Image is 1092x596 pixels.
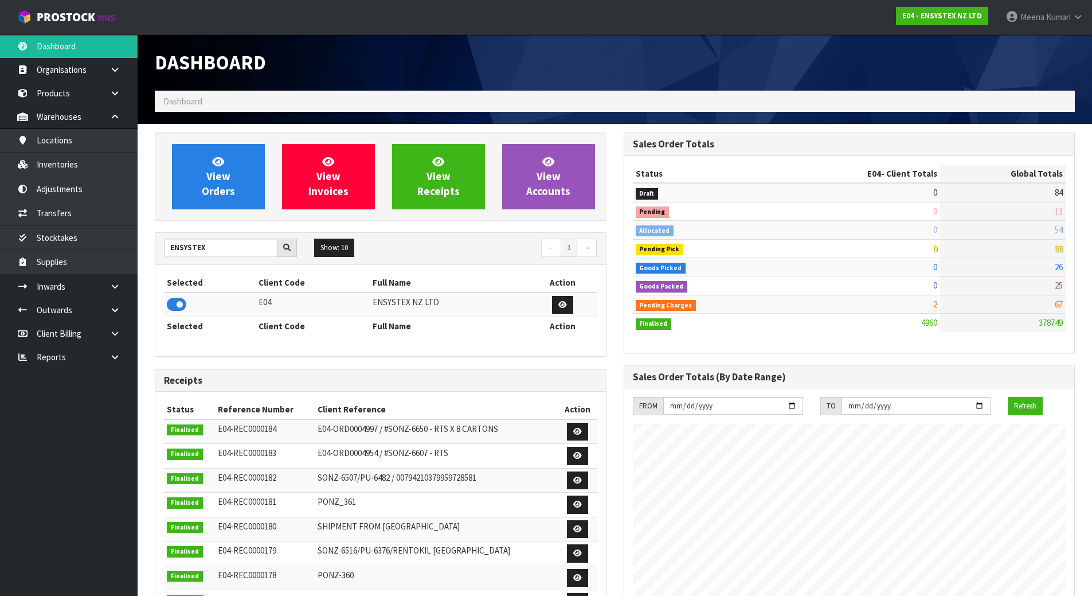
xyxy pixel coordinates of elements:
small: WMS [97,13,115,24]
span: View Receipts [417,155,460,198]
th: Client Code [256,274,370,292]
h3: Sales Order Totals [633,139,1066,150]
span: Finalised [167,424,203,436]
span: Finalised [167,546,203,558]
span: 25 [1055,280,1063,291]
span: 0 [933,187,937,198]
span: Goods Picked [636,263,686,274]
div: FROM [633,397,663,415]
span: Meena [1020,11,1044,22]
span: E04-REC0000180 [218,521,276,532]
span: 0 [933,224,937,235]
img: cube-alt.png [17,10,32,24]
span: View Accounts [526,155,570,198]
span: Draft [636,188,659,200]
span: 13 [1055,206,1063,217]
th: Action [558,400,597,419]
a: 1 [561,239,577,257]
a: ViewAccounts [502,144,595,209]
a: ViewInvoices [282,144,375,209]
h3: Receipts [164,375,597,386]
nav: Page navigation [389,239,597,259]
span: 4960 [921,317,937,328]
span: 84 [1055,187,1063,198]
div: TO [820,397,841,415]
span: Goods Packed [636,281,688,293]
span: SONZ-6516/PU-6376/RENTOKIL [GEOGRAPHIC_DATA] [318,545,510,556]
span: Finalised [636,318,672,330]
span: 26 [1055,262,1063,272]
a: → [577,239,597,257]
td: ENSYSTEX NZ LTD [370,293,528,317]
span: Dashboard [155,50,266,75]
span: Kumari [1046,11,1071,22]
span: 67 [1055,299,1063,310]
th: Status [164,400,215,419]
span: Finalised [167,473,203,485]
span: Finalised [167,571,203,582]
th: Global Totals [940,165,1066,183]
span: 2 [933,299,937,310]
span: Pending Pick [636,244,684,255]
th: Client Code [256,317,370,336]
span: View Invoices [308,155,349,198]
span: PONZ-360 [318,570,354,581]
span: E04-REC0000184 [218,423,276,434]
span: E04-REC0000181 [218,496,276,507]
span: E04 [867,168,881,179]
span: E04-ORD0004954 / #SONZ-6607 - RTS [318,447,448,458]
th: Client Reference [315,400,558,419]
span: Finalised [167,497,203,509]
th: Selected [164,317,256,336]
span: PONZ_361 [318,496,356,507]
span: E04-ORD0004997 / #SONZ-6650 - RTS X 8 CARTONS [318,423,498,434]
span: 88 [1055,243,1063,254]
span: E04-REC0000178 [218,570,276,581]
span: Allocated [636,225,674,237]
th: Full Name [370,274,528,292]
a: ← [541,239,561,257]
span: 54 [1055,224,1063,235]
button: Refresh [1008,397,1043,415]
th: Reference Number [215,400,315,419]
span: 0 [933,243,937,254]
span: Pending [636,207,670,218]
th: Full Name [370,317,528,336]
button: Show: 10 [314,239,354,257]
span: Finalised [167,522,203,533]
input: Search clients [164,239,277,256]
span: E04-REC0000183 [218,447,276,458]
th: Selected [164,274,256,292]
th: - Client Totals [776,165,940,183]
span: View Orders [202,155,235,198]
span: E04-REC0000179 [218,545,276,556]
span: Finalised [167,449,203,460]
span: Dashboard [163,96,202,107]
a: ViewReceipts [392,144,485,209]
th: Action [528,317,597,336]
span: E04-REC0000182 [218,472,276,483]
th: Status [633,165,776,183]
h3: Sales Order Totals (By Date Range) [633,372,1066,383]
a: E04 - ENSYSTEX NZ LTD [896,7,988,25]
span: SONZ-6507/PU-6482 / 00794210379959728581 [318,472,476,483]
th: Action [528,274,597,292]
span: 378749 [1039,317,1063,328]
td: E04 [256,293,370,317]
span: ProStock [37,10,95,25]
a: ViewOrders [172,144,265,209]
span: 0 [933,280,937,291]
strong: E04 - ENSYSTEX NZ LTD [902,11,982,21]
span: SHIPMENT FROM [GEOGRAPHIC_DATA] [318,521,460,532]
span: Pending Charges [636,300,696,311]
span: 0 [933,262,937,272]
span: 0 [933,206,937,217]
